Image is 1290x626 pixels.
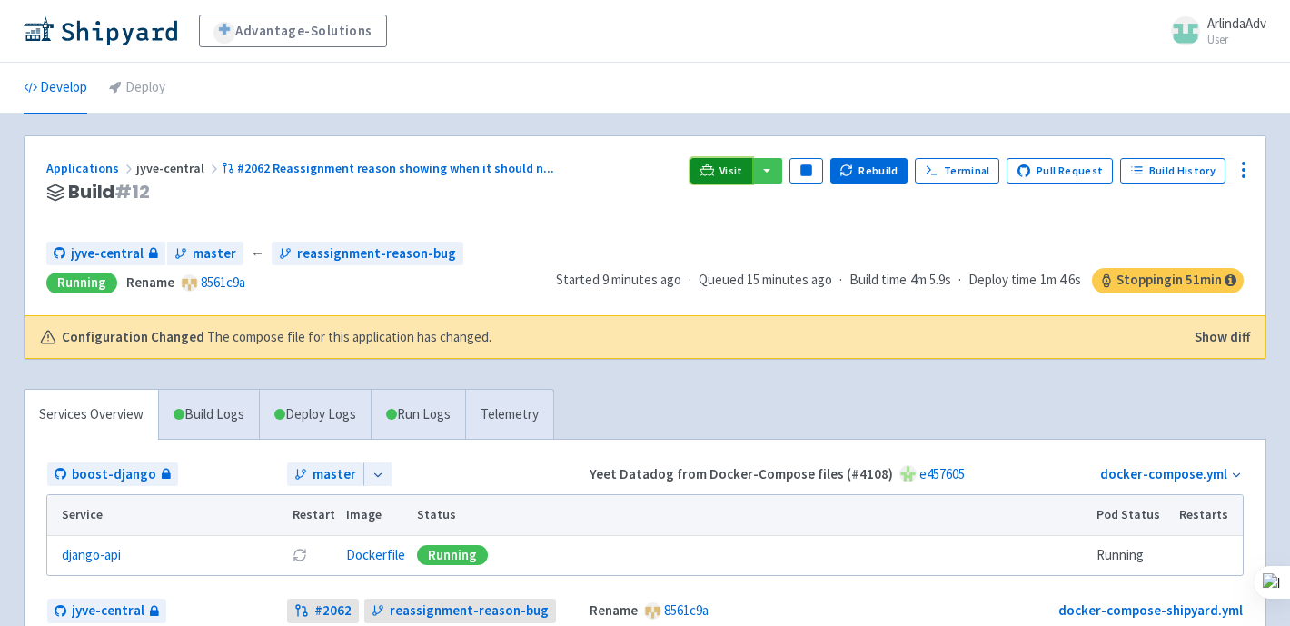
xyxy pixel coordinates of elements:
a: Services Overview [25,390,158,440]
span: jyve-central [136,160,222,176]
span: The compose file for this application has changed. [207,327,491,348]
a: docker-compose.yml [1100,465,1227,482]
a: Terminal [915,158,999,184]
span: #2062 Reassignment reason showing when it should n ... [237,160,554,176]
button: Restart pod [293,548,307,562]
td: Running [1091,535,1174,575]
a: Telemetry [465,390,553,440]
strong: Rename [590,601,638,619]
a: ArlindaAdv User [1160,16,1266,45]
a: Visit [690,158,752,184]
span: Visit [719,164,743,178]
th: Restart [286,495,341,535]
div: · · · [556,268,1244,293]
th: Restarts [1174,495,1243,535]
time: 9 minutes ago [602,271,681,288]
strong: # 2062 [314,601,352,621]
a: #2062 Reassignment reason showing when it should n... [222,160,557,176]
a: #2062 [287,599,359,623]
span: ArlindaAdv [1207,15,1266,32]
a: Deploy Logs [259,390,371,440]
span: 1m 4.6s [1040,270,1081,291]
span: ← [251,243,264,264]
div: Running [417,545,488,565]
a: Dockerfile [346,546,405,563]
a: jyve-central [46,242,165,266]
th: Status [412,495,1091,535]
span: # 12 [114,179,150,204]
a: django-api [62,545,121,566]
th: Image [341,495,412,535]
span: jyve-central [71,243,144,264]
span: reassignment-reason-bug [390,601,549,621]
button: Pause [789,158,822,184]
a: 8561c9a [201,273,245,291]
a: reassignment-reason-bug [364,599,556,623]
a: Applications [46,160,136,176]
span: Build [68,182,150,203]
strong: Rename [126,273,174,291]
span: Deploy time [968,270,1037,291]
a: jyve-central [47,599,166,623]
th: Service [47,495,286,535]
a: Develop [24,63,87,114]
a: Build History [1120,158,1225,184]
button: Rebuild [830,158,908,184]
a: docker-compose-shipyard.yml [1058,601,1243,619]
div: Running [46,273,117,293]
img: Shipyard logo [24,16,177,45]
time: 15 minutes ago [747,271,832,288]
span: Build time [849,270,907,291]
a: boost-django [47,462,178,487]
span: Stopping in 51 min [1092,268,1244,293]
span: Queued [699,271,832,288]
a: master [287,462,363,487]
a: Pull Request [1007,158,1113,184]
a: reassignment-reason-bug [272,242,463,266]
span: jyve-central [72,601,144,621]
a: Build Logs [159,390,259,440]
span: boost-django [72,464,156,485]
a: master [167,242,243,266]
small: User [1207,34,1266,45]
a: Advantage-Solutions [199,15,387,47]
a: 8561c9a [664,601,709,619]
span: master [313,464,356,485]
a: e457605 [919,465,965,482]
span: master [193,243,236,264]
a: Deploy [109,63,165,114]
button: Show diff [1195,327,1250,348]
span: Started [556,271,681,288]
th: Pod Status [1091,495,1174,535]
a: Run Logs [371,390,465,440]
strong: Yeet Datadog from Docker-Compose files (#4108) [590,465,893,482]
span: 4m 5.9s [910,270,951,291]
b: Configuration Changed [62,327,204,348]
span: reassignment-reason-bug [297,243,456,264]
